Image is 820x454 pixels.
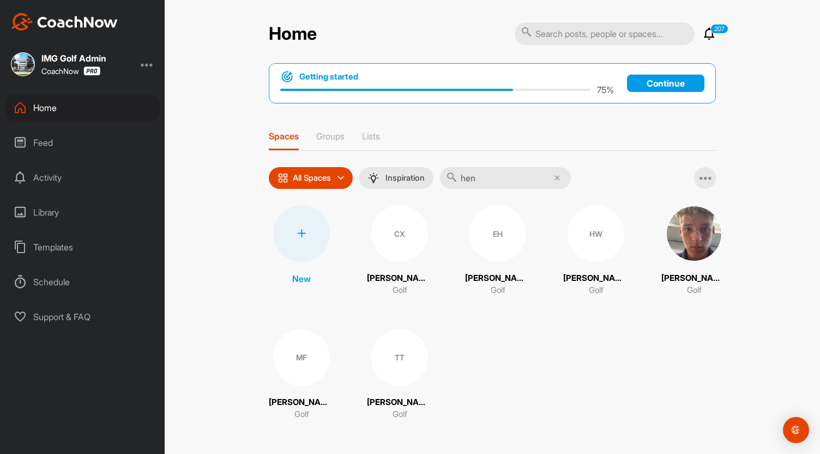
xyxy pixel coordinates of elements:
p: 75 % [597,83,614,96]
a: CX[PERSON_NAME]Golf [367,205,432,297]
p: [PERSON_NAME] [661,272,727,285]
p: Lists [362,131,380,142]
a: HW[PERSON_NAME]Golf [563,205,629,297]
p: [PERSON_NAME] [367,272,432,285]
div: Activity [6,164,160,191]
div: HW [568,205,624,262]
img: square_29acc818a8f9acaebff393561661ff7c.jpg [666,205,722,262]
a: Continue [627,75,704,92]
input: Search... [440,167,571,189]
p: [PERSON_NAME] [465,272,530,285]
div: IMG Golf Admin [41,54,106,63]
img: CoachNow Pro [83,66,100,76]
p: New [292,272,311,285]
div: Home [6,94,160,121]
p: All Spaces [293,174,331,182]
div: CX [371,205,428,262]
a: TT[PERSON_NAME]Golf [367,329,432,421]
p: Spaces [269,131,299,142]
div: CoachNow [41,66,100,76]
img: bullseye [280,70,294,83]
a: [PERSON_NAME]Golf [661,205,727,297]
img: menuIcon [368,173,379,183]
p: Groups [316,131,345,142]
a: MF[PERSON_NAME]Golf [269,329,334,421]
a: EH[PERSON_NAME]Golf [465,205,530,297]
div: Library [6,199,160,226]
h1: Getting started [299,71,358,83]
p: Golf [393,408,407,421]
p: Golf [491,284,505,297]
div: MF [273,329,330,386]
p: Golf [294,408,309,421]
p: [PERSON_NAME] [367,396,432,409]
img: square_e24ab7e1e8666c6ba6e3f1b6a9a0c7eb.jpg [11,52,35,76]
p: [PERSON_NAME] [269,396,334,409]
p: Golf [393,284,407,297]
div: Templates [6,234,160,261]
input: Search posts, people or spaces... [515,22,695,45]
div: Schedule [6,268,160,296]
div: TT [371,329,428,386]
p: 207 [710,24,728,34]
div: Feed [6,129,160,156]
p: Golf [589,284,604,297]
img: CoachNow [11,13,118,30]
div: Support & FAQ [6,303,160,330]
p: Golf [687,284,702,297]
h2: Home [269,23,317,45]
p: Inspiration [385,174,425,182]
p: [PERSON_NAME] [563,272,629,285]
div: Open Intercom Messenger [783,417,809,443]
img: icon [278,173,288,183]
div: EH [469,205,526,262]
